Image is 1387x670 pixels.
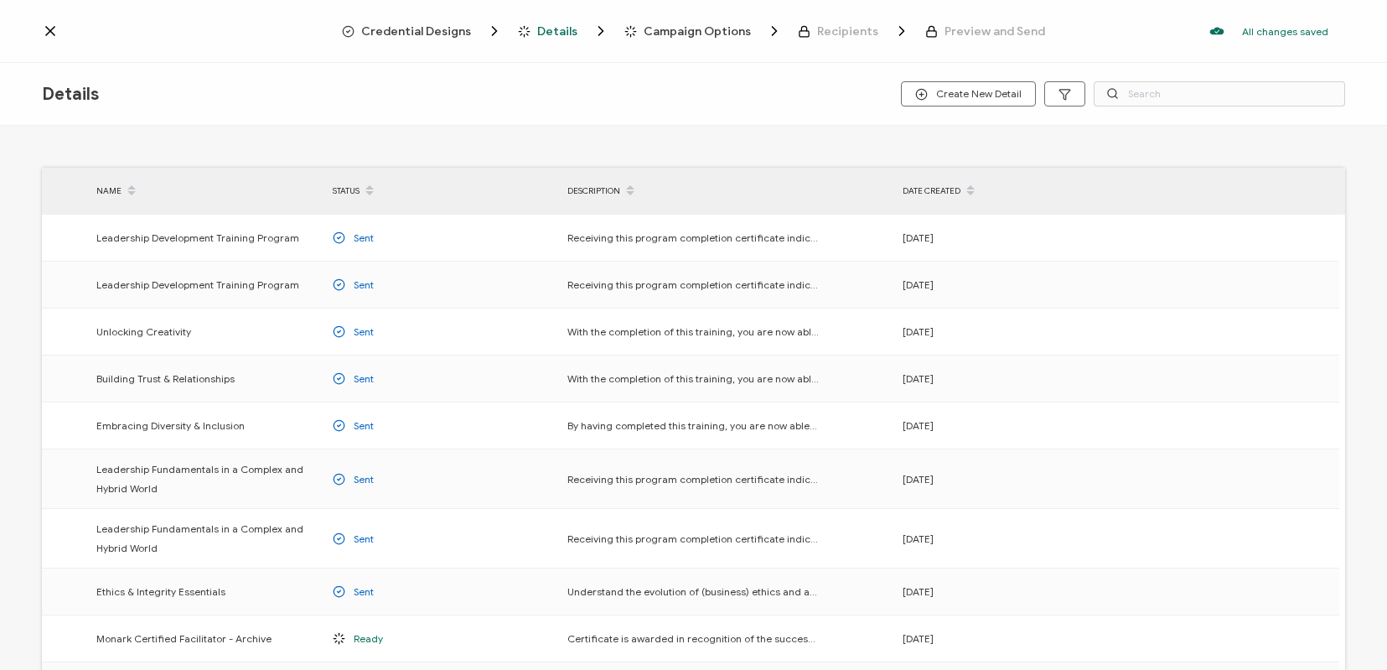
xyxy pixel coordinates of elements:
[342,23,1045,39] div: Breadcrumb
[96,275,299,294] span: Leadership Development Training Program
[354,228,374,247] span: Sent
[915,88,1022,101] span: Create New Detail
[96,582,225,601] span: Ethics & Integrity Essentials
[894,629,1129,648] div: [DATE]
[567,529,819,548] span: Receiving this program completion certificate indicates you have completed the following learning...
[42,84,99,105] span: Details
[361,25,471,38] span: Credential Designs
[567,275,819,294] span: Receiving this program completion certificate indicates you have completed the following learning...
[96,228,299,247] span: Leadership Development Training Program
[567,322,819,341] span: With the completion of this training, you are now able to: Understand how to identify and clearly...
[1303,589,1387,670] iframe: Chat Widget
[1242,25,1328,38] p: All changes saved
[624,23,783,39] span: Campaign Options
[894,275,1129,294] div: [DATE]
[96,519,316,558] span: Leadership Fundamentals in a Complex and Hybrid World
[354,470,374,489] span: Sent
[96,322,191,341] span: Unlocking Creativity
[1094,81,1345,106] input: Search
[354,416,374,435] span: Sent
[567,470,819,489] span: Receiving this program completion certificate indicates you have completed the following learning...
[894,416,1129,435] div: [DATE]
[945,25,1045,38] span: Preview and Send
[798,23,910,39] span: Recipients
[567,228,819,247] span: Receiving this program completion certificate indicates you have completed the following learning...
[567,369,819,388] span: With the completion of this training, you are now able: To understand how to build trust in a gen...
[518,23,609,39] span: Details
[567,629,819,648] span: Certificate is awarded in recognition of the successful completion of the Monark Facilitator Trai...
[567,416,819,435] span: By having completed this training, you are now able: Understand and define what diversity and inc...
[567,582,819,601] span: Understand the evolution of (business) ethics and appreciate how having a more nuanced understand...
[894,470,1129,489] div: [DATE]
[894,369,1129,388] div: [DATE]
[354,322,374,341] span: Sent
[894,529,1129,548] div: [DATE]
[342,23,503,39] span: Credential Designs
[644,25,751,38] span: Campaign Options
[96,416,245,435] span: Embracing Diversity & Inclusion
[354,582,374,601] span: Sent
[96,629,272,648] span: Monark Certified Facilitator - Archive
[925,25,1045,38] span: Preview and Send
[559,177,894,205] div: DESCRIPTION
[354,275,374,294] span: Sent
[894,228,1129,247] div: [DATE]
[96,460,316,498] span: Leadership Fundamentals in a Complex and Hybrid World
[894,177,1129,205] div: DATE CREATED
[901,81,1036,106] button: Create New Detail
[817,25,878,38] span: Recipients
[88,177,324,205] div: NAME
[324,177,559,205] div: STATUS
[96,369,235,388] span: Building Trust & Relationships
[354,369,374,388] span: Sent
[537,25,577,38] span: Details
[894,322,1129,341] div: [DATE]
[894,582,1129,601] div: [DATE]
[354,529,374,548] span: Sent
[354,629,383,648] span: Ready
